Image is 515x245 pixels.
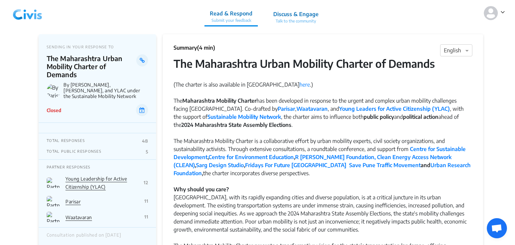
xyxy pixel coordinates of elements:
[47,212,60,222] img: Partner Logo
[47,149,101,154] p: TOTAL PUBLIC RESPONSES
[144,180,148,185] p: 12
[47,178,60,188] img: Partner Logo
[210,9,252,17] p: Read & Respond
[299,81,310,88] a: here
[295,154,376,160] a: R [PERSON_NAME] Foundation,
[202,170,203,177] strong: ,
[144,214,148,219] p: 11
[47,84,61,98] img: By Parisar, Waatavaran, and YLAC under the Sustainable Mobility Network logo
[273,10,319,18] p: Discuss & Engage
[47,54,136,79] p: The Maharashtra Urban Mobility Charter of Demands
[339,105,450,112] a: Young Leaders for Active Citizenship (YLAC)
[487,218,507,238] div: Open chat
[142,138,148,144] p: 48
[47,138,85,144] p: TOTAL RESPONSES
[10,3,45,23] img: navlogo.png
[197,44,215,51] span: (4 min)
[65,176,127,190] a: Young Leadership for Active Citizenship (YLAC)
[47,165,148,169] p: PARTNER RESPONSES
[403,113,438,120] strong: political action
[196,162,244,168] a: Sarg Design Studio
[245,162,346,168] a: Fridays For Future [GEOGRAPHIC_DATA]
[296,105,328,112] a: Waatavaran
[174,186,229,193] strong: Why should you care?
[144,198,148,204] p: 11
[47,233,121,241] div: Consultation published on [DATE]
[63,82,148,99] p: By [PERSON_NAME], [PERSON_NAME], and YLAC under the Sustainable Mobility Network
[364,113,394,120] strong: public policy
[65,199,81,204] a: Parisar
[174,44,215,52] p: Summary
[244,162,245,168] strong: ,
[47,196,60,206] img: Partner Logo
[174,57,435,70] strong: The Maharashtra Urban Mobility Charter of Demands
[207,154,208,160] strong: ,
[421,162,430,168] strong: and
[195,162,196,168] strong: ,
[174,193,472,242] div: [GEOGRAPHIC_DATA], with its rapidly expanding cities and diverse population, is at a critical jun...
[210,17,252,23] p: Submit your feedback
[146,149,148,154] p: 5
[208,154,294,160] a: Centre for Environment Education
[182,97,256,104] strong: Maharashtra Mobility Charter
[65,214,92,220] a: Waatavaran
[174,72,472,137] div: (The charter is also available in [GEOGRAPHIC_DATA] .) The has been developed in response to the ...
[349,162,421,168] a: Save Pune Traffic Movement
[47,45,148,49] p: SENDING IN YOUR RESPONSE TO
[174,137,472,185] div: The Maharashtra Mobility Charter is a collaborative effort by urban mobility experts, civil socie...
[181,121,291,128] strong: 2024 Maharashtra State Assembly Elections
[484,6,498,20] img: person-default.svg
[273,18,319,24] p: Talk to the community
[294,154,295,160] strong: ,
[207,113,281,120] a: Sustainable Mobility Network
[278,105,295,112] a: Parisar
[47,107,61,114] p: Closed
